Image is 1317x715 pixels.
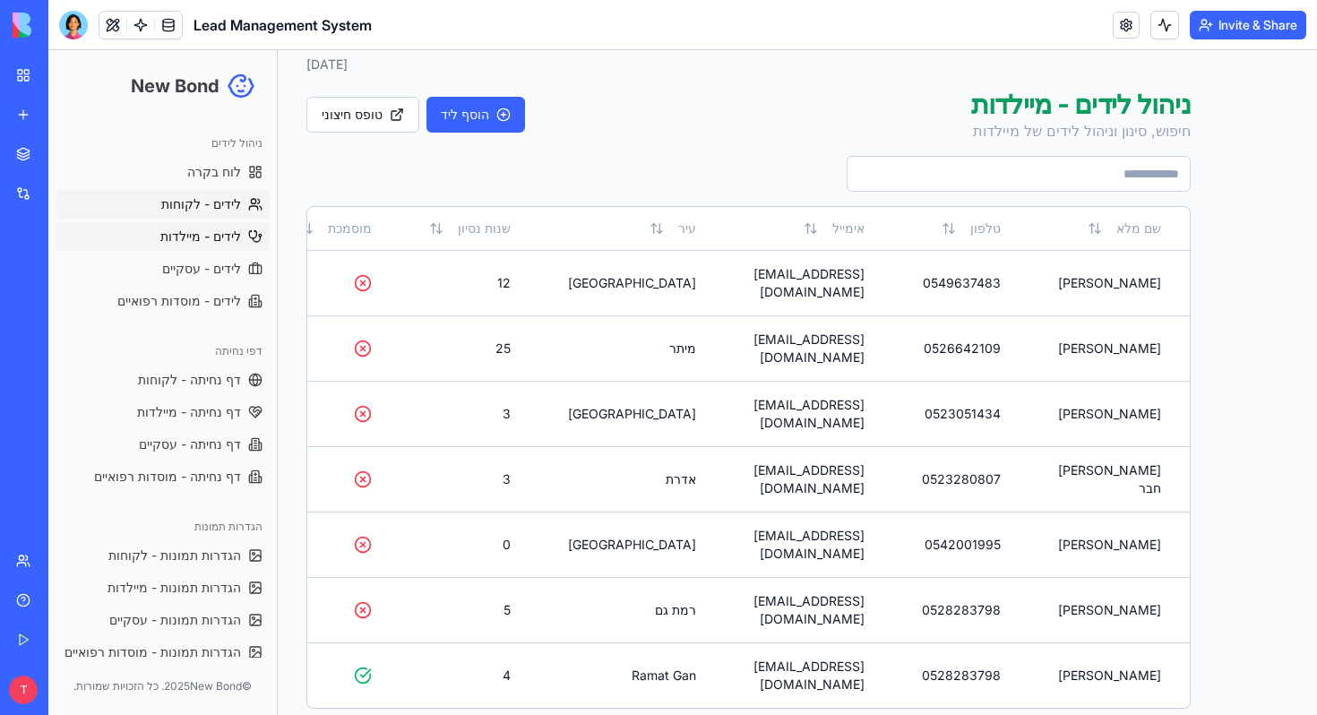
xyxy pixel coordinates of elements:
a: דף נחיתה - מיילדות [7,348,221,376]
a: הגדרות תמונות - מוסדות רפואיים [7,588,221,616]
a: טופס חיצוני [258,47,371,82]
span: Lead Management System [194,14,372,36]
td: 0528283798 [845,527,981,592]
span: דף נחיתה - עסקיים [90,385,193,403]
td: 0526642109 [845,265,981,331]
td: [EMAIL_ADDRESS][DOMAIN_NAME] [676,527,845,592]
td: [EMAIL_ADDRESS][DOMAIN_NAME] [676,265,845,331]
span: הגדרות תמונות - עסקיים [61,561,193,579]
span: דף נחיתה - מוסדות רפואיים [46,418,193,435]
td: [PERSON_NAME] [981,461,1141,527]
td: [PERSON_NAME] [981,592,1141,658]
td: [GEOGRAPHIC_DATA] [491,461,676,527]
td: 4 [352,592,491,658]
td: 0523280807 [845,396,981,461]
td: [PERSON_NAME] [981,200,1141,265]
button: שנות נסיון [381,160,462,196]
div: הגדרות תמונות [7,462,221,491]
span: הגדרות תמונות - לקוחות [60,496,193,514]
td: 0 [352,461,491,527]
span: לידים - עסקיים [114,210,193,228]
h1: New Bond [82,23,171,48]
button: הוסף ליד [378,47,477,82]
a: הגדרות תמונות - מיילדות [7,523,221,552]
td: רמת גם [491,527,676,592]
td: [PERSON_NAME] [981,265,1141,331]
span: לידים - לקוחות [113,145,193,163]
a: דף נחיתה - מוסדות רפואיים [7,412,221,441]
a: לידים - עסקיים [7,204,221,233]
button: אימייל [755,160,816,196]
td: [PERSON_NAME] [981,331,1141,396]
div: [DATE] [258,5,299,23]
div: דפי נחיתה [7,287,221,315]
td: מיתר [491,265,676,331]
td: [EMAIL_ADDRESS][DOMAIN_NAME] [676,396,845,461]
span: לידים - מיילדות [112,177,193,195]
span: דף נחיתה - לקוחות [90,321,193,339]
td: אדרת [491,396,676,461]
img: logo [13,13,124,38]
td: 0542001995 [845,461,981,527]
button: שם מלא [1039,160,1113,196]
p: © 2025 New Bond. כל הזכויות שמורות. [7,615,221,658]
td: 0528283798 [845,592,981,658]
td: 25 [352,265,491,331]
a: לוח בקרה [7,108,221,136]
td: [PERSON_NAME] חבר [981,396,1141,461]
a: לידים - מיילדות [7,172,221,201]
span: דף נחיתה - מיילדות [89,353,193,371]
td: 5 [352,527,491,592]
a: הגדרות תמונות - עסקיים [7,556,221,584]
a: לידים - מוסדות רפואיים [7,237,221,265]
td: Ramat Gan [491,592,676,658]
td: 3 [352,396,491,461]
button: מוסמכת [251,160,323,196]
a: הגדרות תמונות - לקוחות [7,491,221,520]
td: [GEOGRAPHIC_DATA] [491,200,676,265]
div: ניהול לידים [7,79,221,108]
a: דף נחיתה - לקוחות [7,315,221,344]
td: [EMAIL_ADDRESS][DOMAIN_NAME] [676,461,845,527]
td: [PERSON_NAME] [981,527,1141,592]
td: 0549637483 [845,200,981,265]
button: Invite & Share [1190,11,1306,39]
span: לוח בקרה [139,113,193,131]
span: הגדרות תמונות - מוסדות רפואיים [16,593,193,611]
p: חיפוש, סינון וניהול לידים של מיילדות [923,70,1142,91]
td: [EMAIL_ADDRESS][DOMAIN_NAME] [676,200,845,265]
h1: ניהול לידים - מיילדות [923,38,1142,70]
button: טלפון [893,160,952,196]
button: עיר [601,160,648,196]
td: 0523051434 [845,331,981,396]
a: דף נחיתה - עסקיים [7,380,221,409]
span: T [9,676,38,704]
td: [GEOGRAPHIC_DATA] [491,331,676,396]
td: 3 [352,331,491,396]
a: לידים - לקוחות [7,140,221,168]
td: [EMAIL_ADDRESS][DOMAIN_NAME] [676,331,845,396]
span: לידים - מוסדות רפואיים [69,242,193,260]
td: 12 [352,200,491,265]
span: הגדרות תמונות - מיילדות [59,529,193,547]
td: [EMAIL_ADDRESS][DOMAIN_NAME] [676,592,845,658]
